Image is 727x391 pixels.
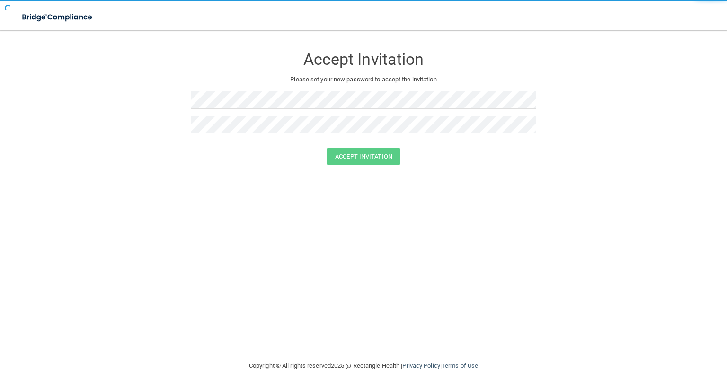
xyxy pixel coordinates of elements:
[198,74,529,85] p: Please set your new password to accept the invitation
[191,351,536,381] div: Copyright © All rights reserved 2025 @ Rectangle Health | |
[442,362,478,369] a: Terms of Use
[191,51,536,68] h3: Accept Invitation
[14,8,101,27] img: bridge_compliance_login_screen.278c3ca4.svg
[327,148,400,165] button: Accept Invitation
[402,362,440,369] a: Privacy Policy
